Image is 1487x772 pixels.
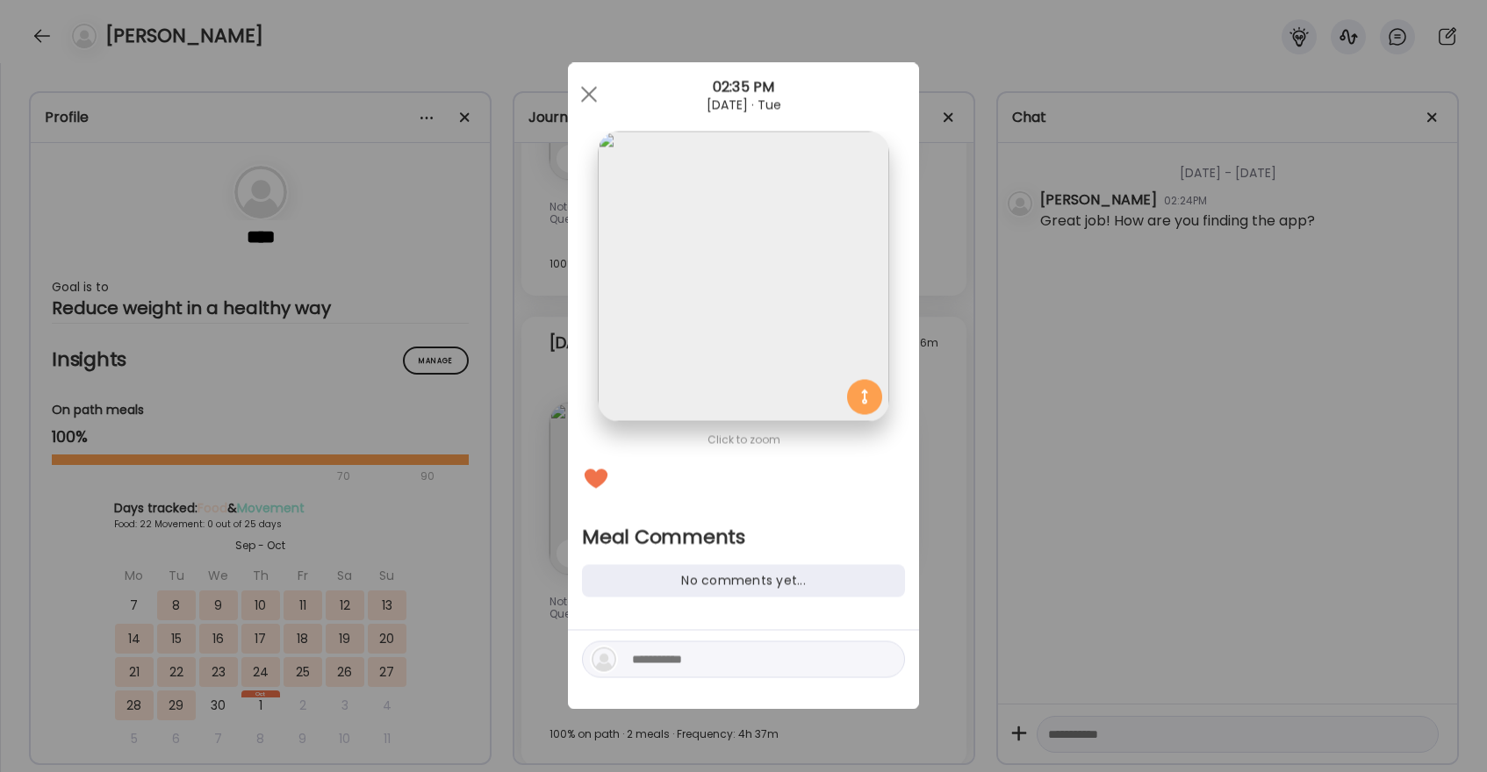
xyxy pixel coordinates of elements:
div: Click to zoom [582,430,905,451]
img: images%2FgmSstZT9MMajQAFtUNwOfXGkKsY2%2FQUNCiN1RxZ8pvg3Eo9BK%2FLRkvTistaZsI2NWxEchd_1080 [598,132,888,422]
div: 02:35 PM [568,77,919,98]
div: [DATE] · Tue [568,98,919,112]
div: No comments yet... [582,565,905,597]
h2: Meal Comments [582,525,905,551]
img: bg-avatar-default.svg [592,647,616,672]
